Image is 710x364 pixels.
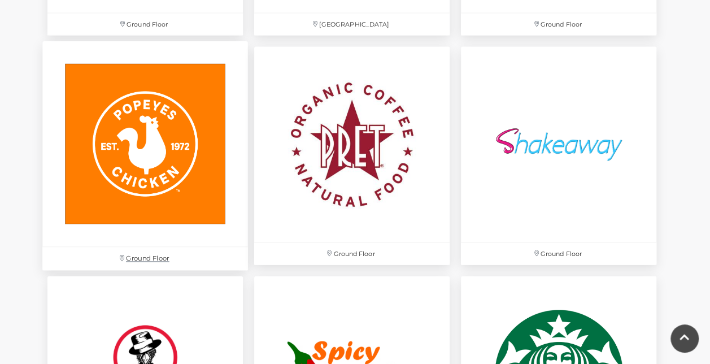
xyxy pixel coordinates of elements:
p: Ground Floor [461,243,656,265]
a: Ground Floor [455,41,662,271]
p: Ground Floor [461,14,656,36]
p: [GEOGRAPHIC_DATA] [254,14,450,36]
p: Ground Floor [254,243,450,265]
a: Ground Floor [36,36,254,277]
p: Ground Floor [42,248,248,271]
a: Ground Floor [249,41,455,271]
p: Ground Floor [47,14,243,36]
